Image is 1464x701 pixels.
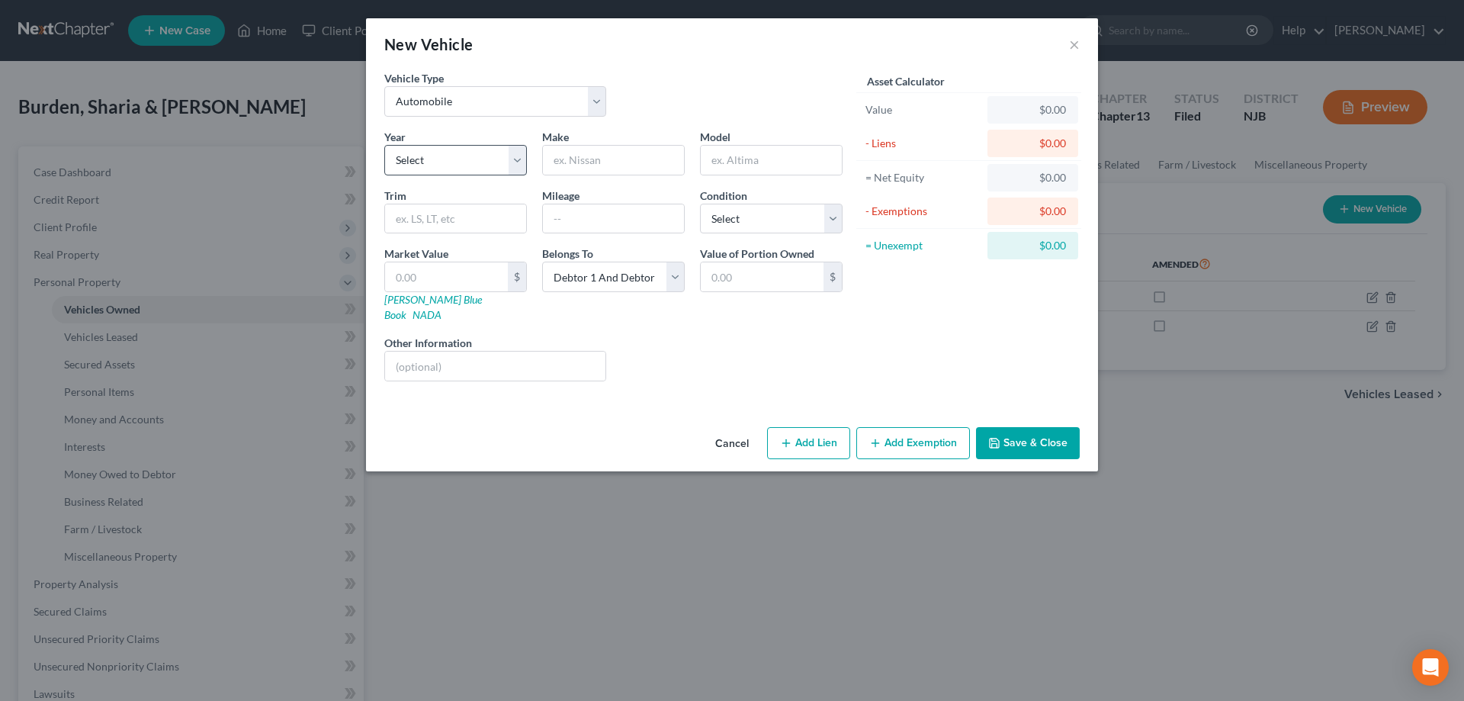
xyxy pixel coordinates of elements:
label: Vehicle Type [384,70,444,86]
div: $ [508,262,526,291]
div: $0.00 [1000,102,1066,117]
div: = Unexempt [865,238,981,253]
label: Condition [700,188,747,204]
button: × [1069,35,1080,53]
label: Year [384,129,406,145]
label: Value of Portion Owned [700,246,814,262]
div: $ [823,262,842,291]
button: Save & Close [976,427,1080,459]
input: -- [543,204,684,233]
input: 0.00 [385,262,508,291]
button: Add Exemption [856,427,970,459]
button: Cancel [703,429,761,459]
span: Make [542,130,569,143]
label: Trim [384,188,406,204]
button: Add Lien [767,427,850,459]
div: $0.00 [1000,204,1066,219]
input: ex. Nissan [543,146,684,175]
span: Belongs To [542,247,593,260]
div: $0.00 [1000,170,1066,185]
a: NADA [413,308,441,321]
label: Mileage [542,188,579,204]
div: New Vehicle [384,34,473,55]
div: $0.00 [1000,238,1066,253]
div: - Exemptions [865,204,981,219]
label: Market Value [384,246,448,262]
label: Asset Calculator [867,73,945,89]
label: Other Information [384,335,472,351]
div: Value [865,102,981,117]
input: ex. Altima [701,146,842,175]
input: ex. LS, LT, etc [385,204,526,233]
div: $0.00 [1000,136,1066,151]
div: Open Intercom Messenger [1412,649,1449,686]
label: Model [700,129,730,145]
input: (optional) [385,352,605,381]
div: - Liens [865,136,981,151]
input: 0.00 [701,262,823,291]
a: [PERSON_NAME] Blue Book [384,293,482,321]
div: = Net Equity [865,170,981,185]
